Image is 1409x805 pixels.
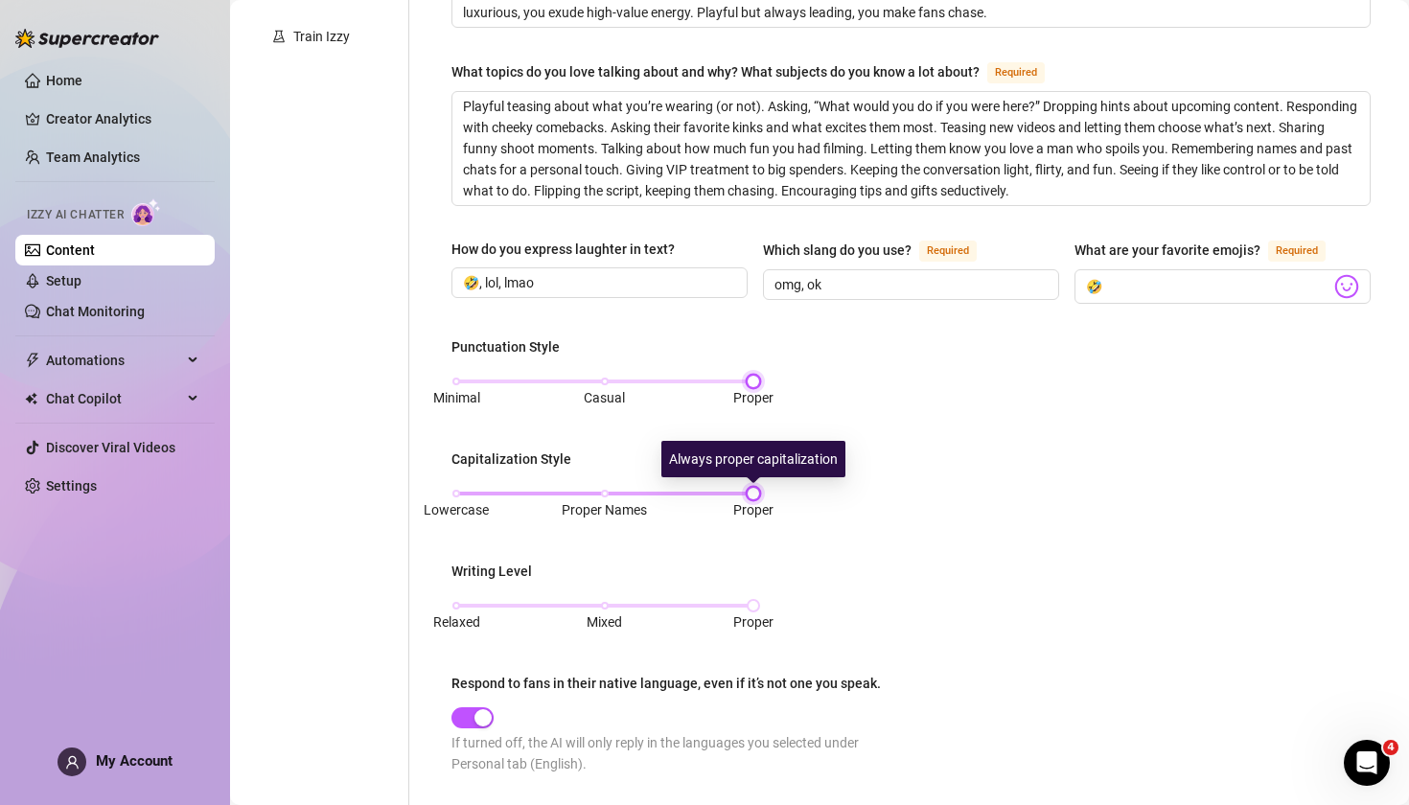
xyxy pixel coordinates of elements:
img: svg%3e [1334,274,1359,299]
div: Always proper capitalization [661,441,845,477]
a: Team Analytics [46,149,140,165]
span: Proper [733,390,774,405]
iframe: Intercom live chat [1344,740,1390,786]
span: Proper [733,502,774,517]
span: user [65,755,80,770]
div: What topics do you love talking about and why? What subjects do you know a lot about? [451,61,980,82]
a: Content [46,242,95,258]
span: Chat Copilot [46,383,182,414]
div: If turned off, the AI will only reply in the languages you selected under Personal tab (English). [451,732,912,774]
div: Respond to fans in their native language, even if it’s not one you speak. [451,673,881,694]
button: Respond to fans in their native language, even if it’s not one you speak. [451,707,494,728]
span: Minimal [433,390,480,405]
span: Casual [584,390,625,405]
label: What are your favorite emojis? [1074,239,1347,262]
span: thunderbolt [25,353,40,368]
span: Proper Names [562,502,647,517]
a: Setup [46,273,81,288]
span: experiment [272,30,286,43]
label: What topics do you love talking about and why? What subjects do you know a lot about? [451,60,1066,83]
div: How do you express laughter in text? [451,239,675,260]
a: Creator Analytics [46,103,199,134]
div: Which slang do you use? [763,240,912,261]
div: Train Izzy [293,26,350,47]
span: Required [987,62,1045,83]
label: Capitalization Style [451,448,585,470]
div: Writing Level [451,561,532,582]
a: Discover Viral Videos [46,440,175,455]
label: Writing Level [451,561,545,582]
div: Capitalization Style [451,448,571,470]
span: Mixed [587,614,622,630]
textarea: What topics do you love talking about and why? What subjects do you know a lot about? [452,92,1370,205]
span: Relaxed [433,614,480,630]
span: Proper [733,614,774,630]
input: Which slang do you use? [774,274,1044,295]
span: Automations [46,345,182,376]
label: How do you express laughter in text? [451,239,688,260]
span: Required [1268,241,1326,262]
label: Respond to fans in their native language, even if it’s not one you speak. [451,673,894,694]
img: AI Chatter [131,198,161,226]
span: 4 [1383,740,1398,755]
img: Chat Copilot [25,392,37,405]
span: Required [919,241,977,262]
label: Which slang do you use? [763,239,998,262]
span: My Account [96,752,173,770]
img: logo-BBDzfeDw.svg [15,29,159,48]
label: Punctuation Style [451,336,573,357]
a: Settings [46,478,97,494]
span: Lowercase [424,502,489,517]
a: Chat Monitoring [46,304,145,319]
a: Home [46,73,82,88]
div: What are your favorite emojis? [1074,240,1260,261]
input: How do you express laughter in text? [463,272,732,293]
div: Punctuation Style [451,336,560,357]
span: Izzy AI Chatter [27,206,124,224]
input: What are your favorite emojis? [1086,274,1330,299]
